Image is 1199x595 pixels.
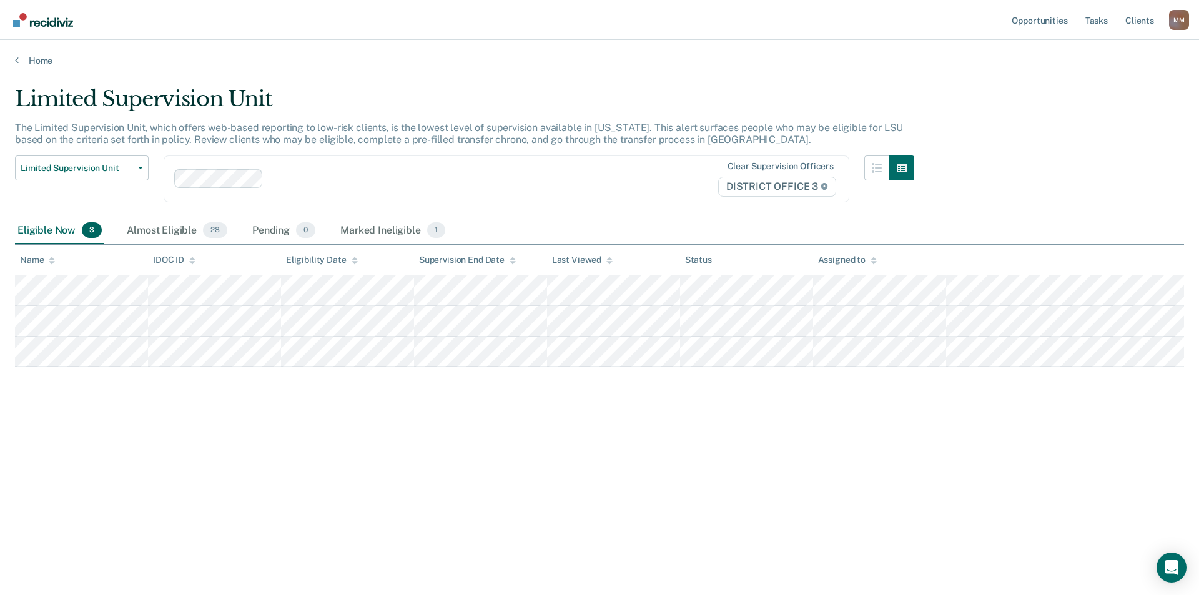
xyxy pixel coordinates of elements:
button: Profile dropdown button [1169,10,1189,30]
div: Assigned to [818,255,877,265]
div: IDOC ID [153,255,195,265]
span: Limited Supervision Unit [21,163,133,174]
img: Recidiviz [13,13,73,27]
button: Limited Supervision Unit [15,155,149,180]
div: Marked Ineligible1 [338,217,448,245]
span: 3 [82,222,102,238]
div: Pending0 [250,217,318,245]
div: Eligible Now3 [15,217,104,245]
div: Limited Supervision Unit [15,86,914,122]
p: The Limited Supervision Unit, which offers web-based reporting to low-risk clients, is the lowest... [15,122,903,145]
div: Almost Eligible28 [124,217,230,245]
div: Clear supervision officers [728,161,834,172]
span: 0 [296,222,315,238]
span: DISTRICT OFFICE 3 [718,177,836,197]
div: Status [685,255,712,265]
div: M M [1169,10,1189,30]
span: 1 [427,222,445,238]
div: Open Intercom Messenger [1157,553,1187,583]
div: Eligibility Date [286,255,358,265]
div: Name [20,255,55,265]
a: Home [15,55,1184,66]
span: 28 [203,222,227,238]
div: Supervision End Date [419,255,516,265]
div: Last Viewed [552,255,613,265]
